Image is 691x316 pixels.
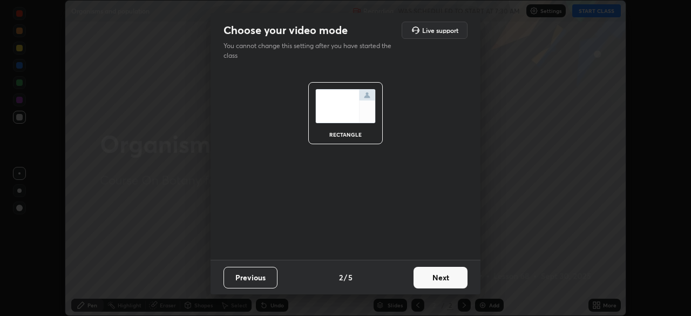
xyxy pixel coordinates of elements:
[223,23,348,37] h2: Choose your video mode
[315,89,376,123] img: normalScreenIcon.ae25ed63.svg
[324,132,367,137] div: rectangle
[348,272,353,283] h4: 5
[223,41,398,60] p: You cannot change this setting after you have started the class
[414,267,468,288] button: Next
[223,267,277,288] button: Previous
[344,272,347,283] h4: /
[422,27,458,33] h5: Live support
[339,272,343,283] h4: 2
